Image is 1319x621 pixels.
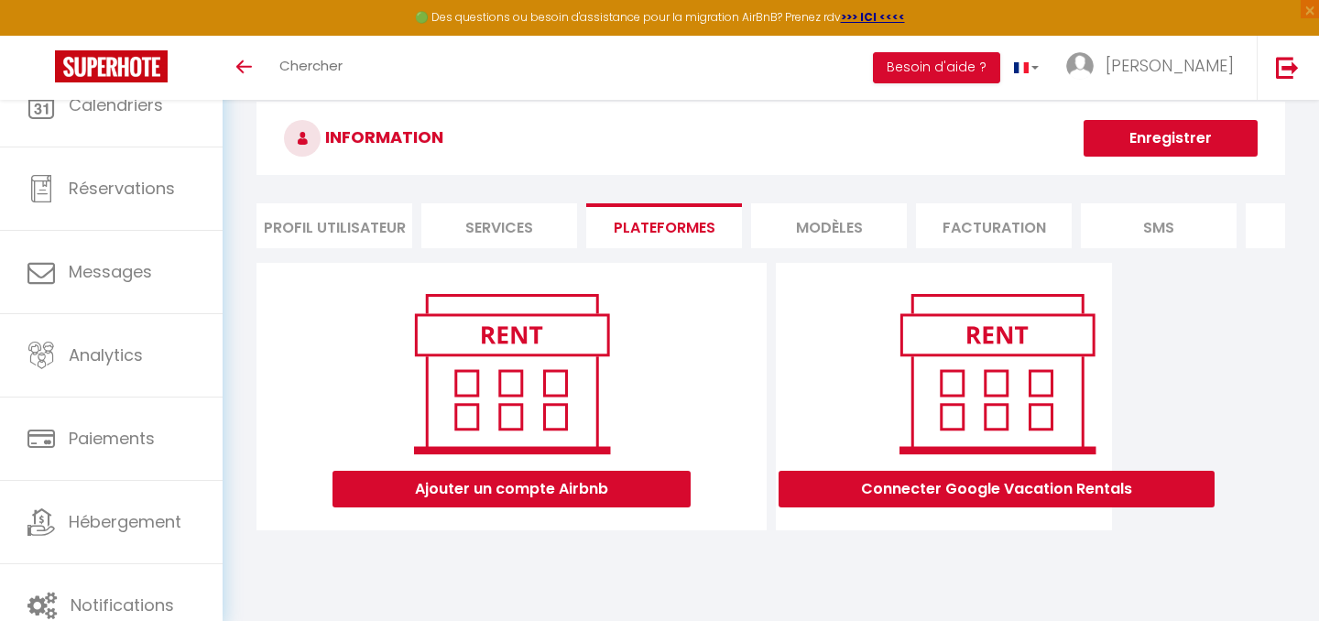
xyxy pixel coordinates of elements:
[1106,54,1234,77] span: [PERSON_NAME]
[1052,36,1257,100] a: ... [PERSON_NAME]
[69,93,163,116] span: Calendriers
[1084,120,1258,157] button: Enregistrer
[586,203,742,248] li: Plateformes
[916,203,1072,248] li: Facturation
[1081,203,1237,248] li: SMS
[779,471,1215,507] button: Connecter Google Vacation Rentals
[266,36,356,100] a: Chercher
[279,56,343,75] span: Chercher
[395,286,628,462] img: rent.png
[69,260,152,283] span: Messages
[841,9,905,25] a: >>> ICI <<<<
[69,177,175,200] span: Réservations
[332,471,691,507] button: Ajouter un compte Airbnb
[421,203,577,248] li: Services
[69,510,181,533] span: Hébergement
[256,102,1285,175] h3: INFORMATION
[256,203,412,248] li: Profil Utilisateur
[55,50,168,82] img: Super Booking
[69,427,155,450] span: Paiements
[880,286,1114,462] img: rent.png
[1276,56,1299,79] img: logout
[751,203,907,248] li: MODÈLES
[69,343,143,366] span: Analytics
[873,52,1000,83] button: Besoin d'aide ?
[71,594,174,616] span: Notifications
[1066,52,1094,80] img: ...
